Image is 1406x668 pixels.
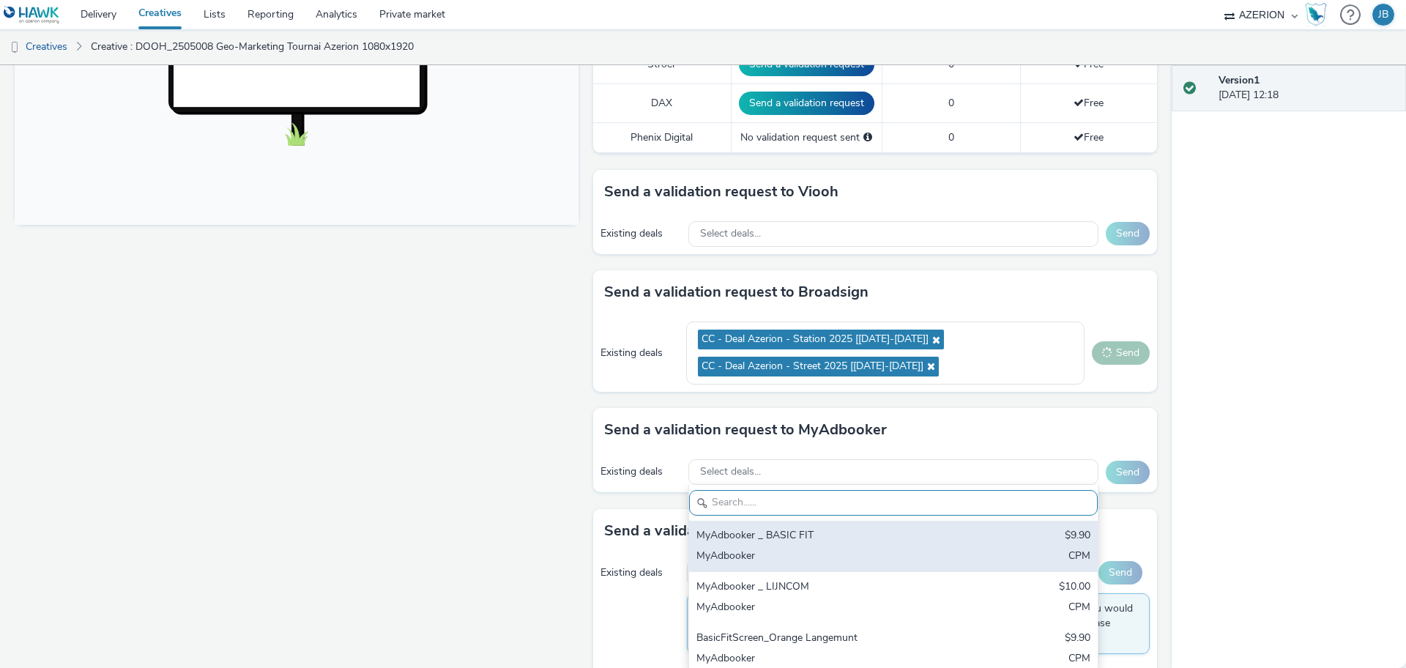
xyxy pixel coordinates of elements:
h3: Send a validation request to Broadsign [604,281,868,303]
h3: Send a validation request to Viooh [604,181,838,203]
strong: Version 1 [1219,73,1260,87]
h3: Send a validation request to MyAdbooker [604,419,887,441]
button: Send [1106,222,1150,245]
img: undefined Logo [4,6,60,24]
input: Search...... [689,490,1098,516]
div: MyAdbooker _ BASIC FIT [696,528,956,545]
span: CC - Deal Azerion - Station 2025 [[DATE]-[DATE]] [702,333,929,346]
span: 0 [948,57,954,71]
td: Phenix Digital [593,122,731,152]
span: CC - Deal Azerion - Street 2025 [[DATE]-[DATE]] [702,360,923,373]
button: Send [1098,561,1142,584]
div: Existing deals [600,346,679,360]
button: Send [1106,461,1150,484]
div: Existing deals [600,226,681,241]
div: CPM [1068,651,1090,668]
div: $9.90 [1065,631,1090,647]
div: MyAdbooker _ LIJNCOM [696,579,956,596]
span: Free [1074,57,1104,71]
div: MyAdbooker [696,549,956,565]
span: Select deals... [700,466,761,478]
div: BasicFitScreen_Orange Langemunt [696,631,956,647]
h3: Send a validation request to Phenix Digital [604,520,893,542]
div: [DATE] 12:18 [1219,73,1394,103]
div: $9.90 [1065,528,1090,545]
span: 0 [948,96,954,110]
span: Select deals... [700,228,761,240]
div: $10.00 [1059,579,1090,596]
div: JB [1378,4,1388,26]
a: Hawk Academy [1305,3,1333,26]
div: MyAdbooker [696,651,956,668]
a: Creative : DOOH_2505008 Geo-Marketing Tournai Azerion 1080x1920 [83,29,421,64]
div: Existing deals [600,565,680,580]
img: dooh [7,40,22,55]
img: Hawk Academy [1305,3,1327,26]
div: MyAdbooker [696,600,956,617]
span: 0 [948,130,954,144]
span: Free [1074,96,1104,110]
span: Free [1074,130,1104,144]
div: CPM [1068,549,1090,565]
button: Send [1092,341,1150,365]
div: Please select a deal below and click on Send to send a validation request to Phenix Digital. [863,130,872,145]
div: No validation request sent [739,130,874,145]
td: DAX [593,83,731,122]
div: CPM [1068,600,1090,617]
div: Existing deals [600,464,681,479]
button: Send a validation request [739,92,874,115]
img: Advertisement preview [213,45,351,292]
